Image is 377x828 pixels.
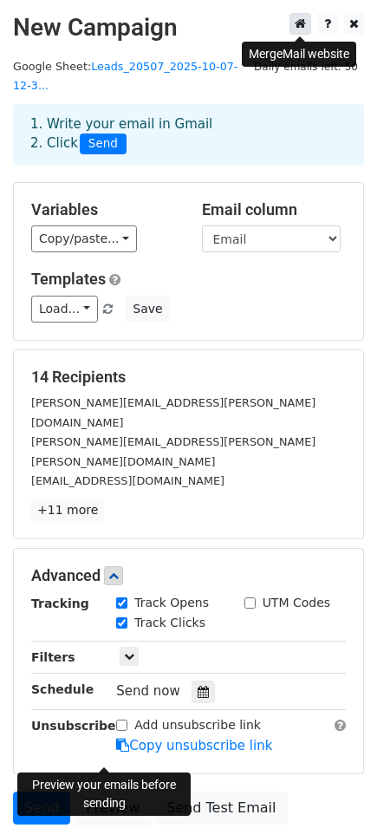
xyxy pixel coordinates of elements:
a: Send [13,792,70,825]
small: Google Sheet: [13,60,237,93]
a: +11 more [31,499,104,521]
label: Track Clicks [134,614,205,632]
small: [EMAIL_ADDRESS][DOMAIN_NAME] [31,474,224,487]
a: Send Test Email [155,792,287,825]
a: Copy/paste... [31,225,137,252]
strong: Tracking [31,597,89,610]
span: Send now [116,683,180,699]
button: Save [125,296,170,323]
label: Add unsubscribe link [134,716,261,734]
h5: 14 Recipients [31,368,346,387]
a: Copy unsubscribe link [116,738,272,753]
small: [PERSON_NAME][EMAIL_ADDRESS][PERSON_NAME][DOMAIN_NAME] [31,396,315,429]
a: Load... [31,296,98,323]
div: MergeMail website [242,42,356,67]
label: UTM Codes [263,594,330,612]
a: Templates [31,270,106,288]
iframe: Chat Widget [290,745,377,828]
h5: Email column [202,200,347,219]
span: Send [80,134,127,154]
div: 1. Write your email in Gmail 2. Click [17,114,360,154]
strong: Unsubscribe [31,719,116,733]
h2: New Campaign [13,13,364,42]
strong: Filters [31,650,75,664]
a: Leads_20507_2025-10-07-12-3... [13,60,237,93]
h5: Advanced [31,566,346,585]
div: Preview your emails before sending [17,773,191,816]
small: [PERSON_NAME][EMAIL_ADDRESS][PERSON_NAME][PERSON_NAME][DOMAIN_NAME] [31,435,315,468]
h5: Variables [31,200,176,219]
label: Track Opens [134,594,209,612]
strong: Schedule [31,682,94,696]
